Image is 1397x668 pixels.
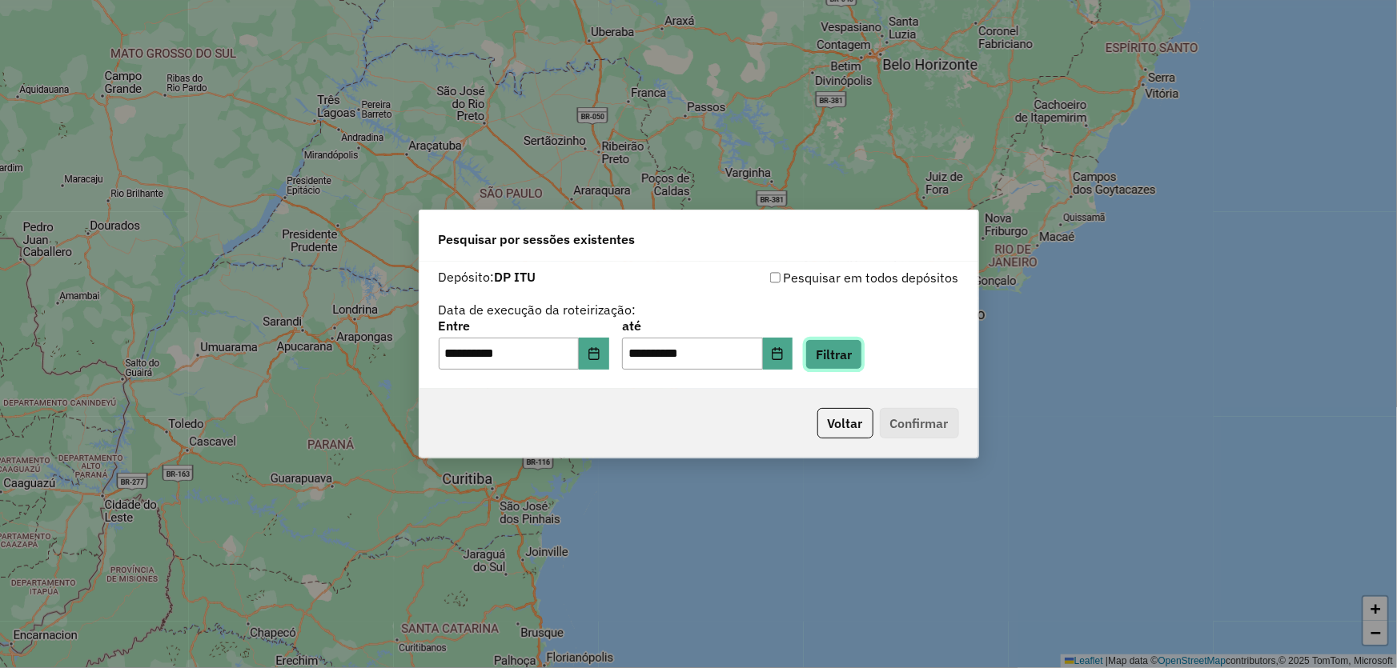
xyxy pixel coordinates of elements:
span: Pesquisar por sessões existentes [439,230,636,249]
div: Pesquisar em todos depósitos [699,268,959,287]
button: Choose Date [763,338,793,370]
button: Filtrar [805,339,862,370]
label: até [622,316,793,335]
button: Voltar [817,408,873,438]
label: Entre [439,316,609,335]
label: Depósito: [439,267,536,286]
strong: DP ITU [495,269,536,285]
label: Data de execução da roteirização: [439,300,636,319]
button: Choose Date [579,338,609,370]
